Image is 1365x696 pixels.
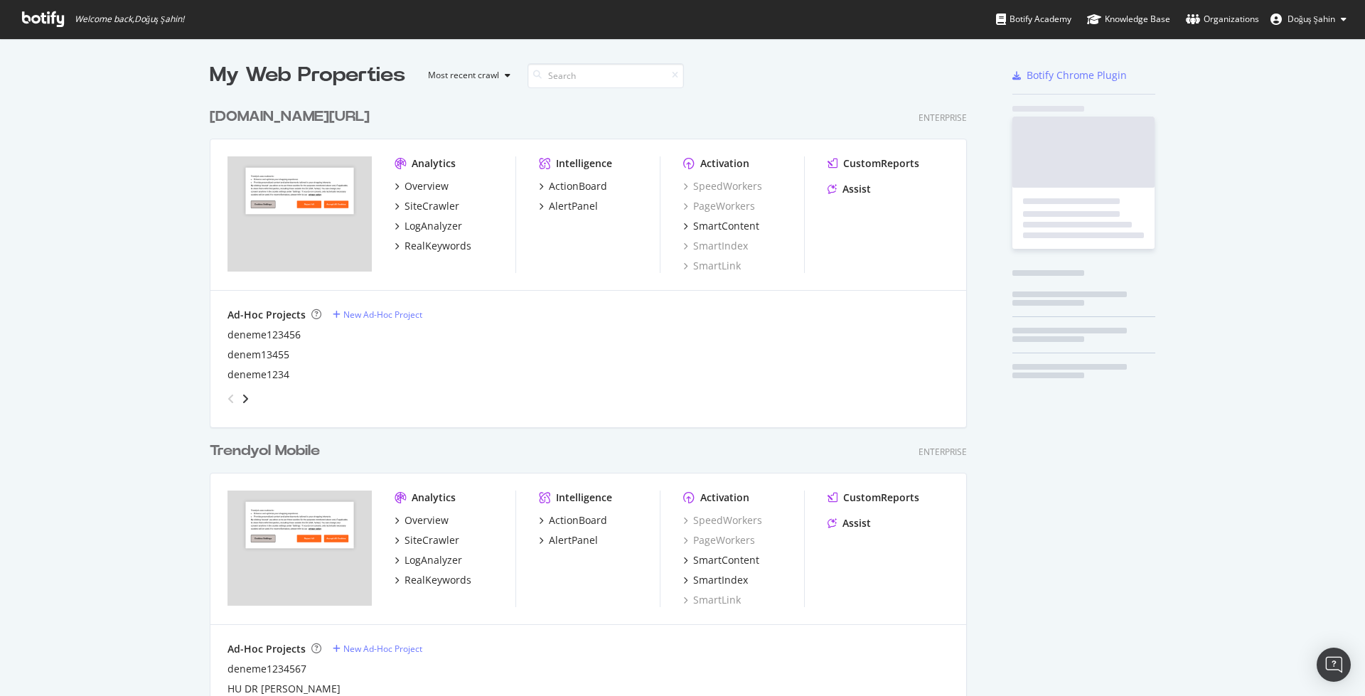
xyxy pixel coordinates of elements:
div: Trendyol Mobile [210,441,320,461]
div: Organizations [1186,12,1259,26]
div: Overview [405,179,449,193]
img: trendyol.com/en [227,156,372,272]
div: RealKeywords [405,573,471,587]
a: AlertPanel [539,199,598,213]
div: Open Intercom Messenger [1317,648,1351,682]
div: Activation [700,491,749,505]
a: CustomReports [828,491,919,505]
div: Ad-Hoc Projects [227,308,306,322]
a: SmartIndex [683,239,748,253]
a: ActionBoard [539,179,607,193]
div: SiteCrawler [405,199,459,213]
div: SmartIndex [693,573,748,587]
img: trendyol.com [227,491,372,606]
a: SmartIndex [683,573,748,587]
span: Welcome back, Doğuş Şahin ! [75,14,184,25]
a: SiteCrawler [395,533,459,547]
span: Doğuş Şahin [1288,13,1335,25]
div: New Ad-Hoc Project [343,643,422,655]
div: CustomReports [843,156,919,171]
a: PageWorkers [683,199,755,213]
a: SpeedWorkers [683,513,762,528]
a: Overview [395,179,449,193]
div: SmartContent [693,553,759,567]
div: [DOMAIN_NAME][URL] [210,107,370,127]
div: ActionBoard [549,513,607,528]
a: SmartLink [683,593,741,607]
a: HU DR [PERSON_NAME] [227,682,341,696]
div: Botify Academy [996,12,1071,26]
div: New Ad-Hoc Project [343,309,422,321]
a: SpeedWorkers [683,179,762,193]
div: Most recent crawl [428,71,499,80]
a: SmartContent [683,553,759,567]
a: Assist [828,182,871,196]
a: deneme123456 [227,328,301,342]
div: SmartContent [693,219,759,233]
a: LogAnalyzer [395,553,462,567]
a: Botify Chrome Plugin [1012,68,1127,82]
div: angle-left [222,387,240,410]
div: Overview [405,513,449,528]
div: Enterprise [919,112,967,124]
div: angle-right [240,392,250,406]
div: ActionBoard [549,179,607,193]
a: Overview [395,513,449,528]
div: Botify Chrome Plugin [1027,68,1127,82]
a: [DOMAIN_NAME][URL] [210,107,375,127]
a: denem13455 [227,348,289,362]
a: CustomReports [828,156,919,171]
div: Analytics [412,491,456,505]
button: Doğuş Şahin [1259,8,1358,31]
a: SiteCrawler [395,199,459,213]
div: Enterprise [919,446,967,458]
a: deneme1234 [227,368,289,382]
div: RealKeywords [405,239,471,253]
a: LogAnalyzer [395,219,462,233]
a: PageWorkers [683,533,755,547]
a: New Ad-Hoc Project [333,309,422,321]
div: Assist [842,182,871,196]
a: SmartContent [683,219,759,233]
div: Analytics [412,156,456,171]
div: AlertPanel [549,533,598,547]
a: Trendyol Mobile [210,441,326,461]
a: AlertPanel [539,533,598,547]
div: AlertPanel [549,199,598,213]
div: Ad-Hoc Projects [227,642,306,656]
div: LogAnalyzer [405,219,462,233]
div: Assist [842,516,871,530]
a: SmartLink [683,259,741,273]
a: New Ad-Hoc Project [333,643,422,655]
a: deneme1234567 [227,662,306,676]
div: Activation [700,156,749,171]
div: SiteCrawler [405,533,459,547]
button: Most recent crawl [417,64,516,87]
div: Intelligence [556,156,612,171]
a: Assist [828,516,871,530]
div: My Web Properties [210,61,405,90]
div: LogAnalyzer [405,553,462,567]
input: Search [528,63,684,88]
a: RealKeywords [395,573,471,587]
div: CustomReports [843,491,919,505]
div: Intelligence [556,491,612,505]
div: Knowledge Base [1087,12,1170,26]
a: ActionBoard [539,513,607,528]
a: RealKeywords [395,239,471,253]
